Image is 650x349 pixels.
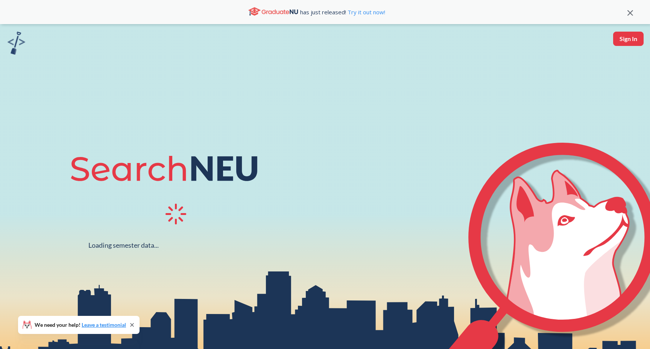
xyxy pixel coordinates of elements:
a: sandbox logo [8,32,25,57]
a: Try it out now! [346,8,385,16]
a: Leave a testimonial [82,322,126,328]
span: We need your help! [35,322,126,328]
div: Loading semester data... [88,241,159,250]
img: sandbox logo [8,32,25,55]
button: Sign In [613,32,644,46]
span: has just released! [300,8,385,16]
